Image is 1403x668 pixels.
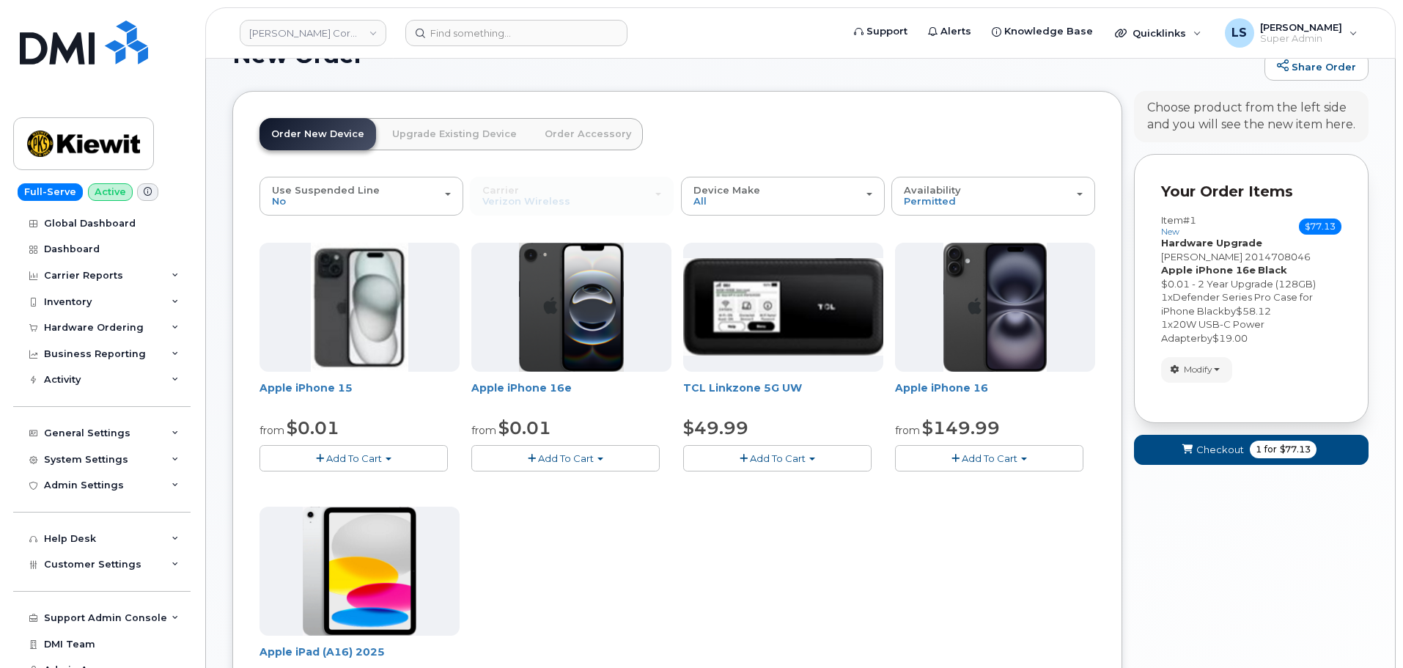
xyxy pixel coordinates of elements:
button: Add To Cart [259,445,448,471]
button: Availability Permitted [891,177,1095,215]
button: Modify [1161,357,1232,383]
span: LS [1231,24,1247,42]
div: Choose product from the left side and you will see the new item here. [1147,100,1355,133]
span: 2014708046 [1245,251,1311,263]
div: Apple iPhone 15 [259,381,460,410]
span: 1 [1256,443,1262,456]
h1: New Order [232,42,1257,67]
span: Add To Cart [538,452,594,464]
span: Permitted [904,195,956,207]
div: Luke Schroeder [1215,18,1368,48]
img: iphone16e.png [519,243,625,372]
p: Your Order Items [1161,181,1341,202]
span: $49.99 [683,417,748,438]
span: Add To Cart [962,452,1017,464]
span: All [693,195,707,207]
span: Defender Series Pro Case for iPhone Black [1161,291,1313,317]
span: Modify [1184,363,1212,376]
h3: Item [1161,215,1196,236]
span: Add To Cart [750,452,806,464]
button: Add To Cart [471,445,660,471]
a: Order Accessory [533,118,643,150]
a: TCL Linkzone 5G UW [683,381,802,394]
a: Upgrade Existing Device [380,118,529,150]
span: No [272,195,286,207]
span: 1 [1161,318,1168,330]
span: Knowledge Base [1004,24,1093,39]
span: $0.01 [498,417,551,438]
span: $0.01 [287,417,339,438]
img: iphone_16_plus.png [943,243,1047,372]
a: Apple iPhone 16e [471,381,572,394]
span: Support [866,24,907,39]
div: Apple iPhone 16e [471,381,671,410]
div: Quicklinks [1105,18,1212,48]
img: iphone15.jpg [311,243,408,372]
span: $149.99 [922,417,1000,438]
span: Use Suspended Line [272,184,380,196]
div: TCL Linkzone 5G UW [683,381,883,410]
span: $77.13 [1280,443,1311,456]
span: Device Make [693,184,760,196]
span: $19.00 [1212,332,1248,344]
input: Find something... [405,20,627,46]
strong: Hardware Upgrade [1161,237,1262,249]
a: Share Order [1264,52,1369,81]
a: Alerts [918,17,982,46]
span: #1 [1183,214,1196,226]
span: Super Admin [1260,33,1342,45]
img: linkzone5g.png [683,258,883,355]
img: ipad_11.png [303,507,416,636]
span: Checkout [1196,443,1244,457]
button: Checkout 1 for $77.13 [1134,435,1369,465]
span: 20W USB-C Power Adapter [1161,318,1264,344]
small: from [471,424,496,437]
span: for [1262,443,1280,456]
strong: Black [1258,264,1287,276]
span: [PERSON_NAME] [1260,21,1342,33]
span: Quicklinks [1133,27,1186,39]
span: $58.12 [1236,305,1271,317]
div: $0.01 - 2 Year Upgrade (128GB) [1161,277,1341,291]
span: Availability [904,184,961,196]
span: 1 [1161,291,1168,303]
a: Support [844,17,918,46]
a: Order New Device [259,118,376,150]
strong: Apple iPhone 16e [1161,264,1256,276]
a: Apple iPhone 15 [259,381,353,394]
small: from [895,424,920,437]
button: Device Make All [681,177,885,215]
span: Add To Cart [326,452,382,464]
div: x by [1161,318,1341,345]
button: Add To Cart [895,445,1083,471]
div: x by [1161,290,1341,318]
a: Kiewit Corporation [240,20,386,46]
button: Use Suspended Line No [259,177,463,215]
small: new [1161,227,1179,237]
div: Apple iPhone 16 [895,381,1095,410]
small: from [259,424,284,437]
span: Alerts [940,24,971,39]
span: $77.13 [1299,219,1341,235]
span: [PERSON_NAME] [1161,251,1242,263]
iframe: Messenger Launcher [1339,604,1392,657]
a: Apple iPhone 16 [895,381,988,394]
a: Apple iPad (A16) 2025 [259,645,385,658]
button: Add To Cart [683,445,872,471]
a: Knowledge Base [982,17,1103,46]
